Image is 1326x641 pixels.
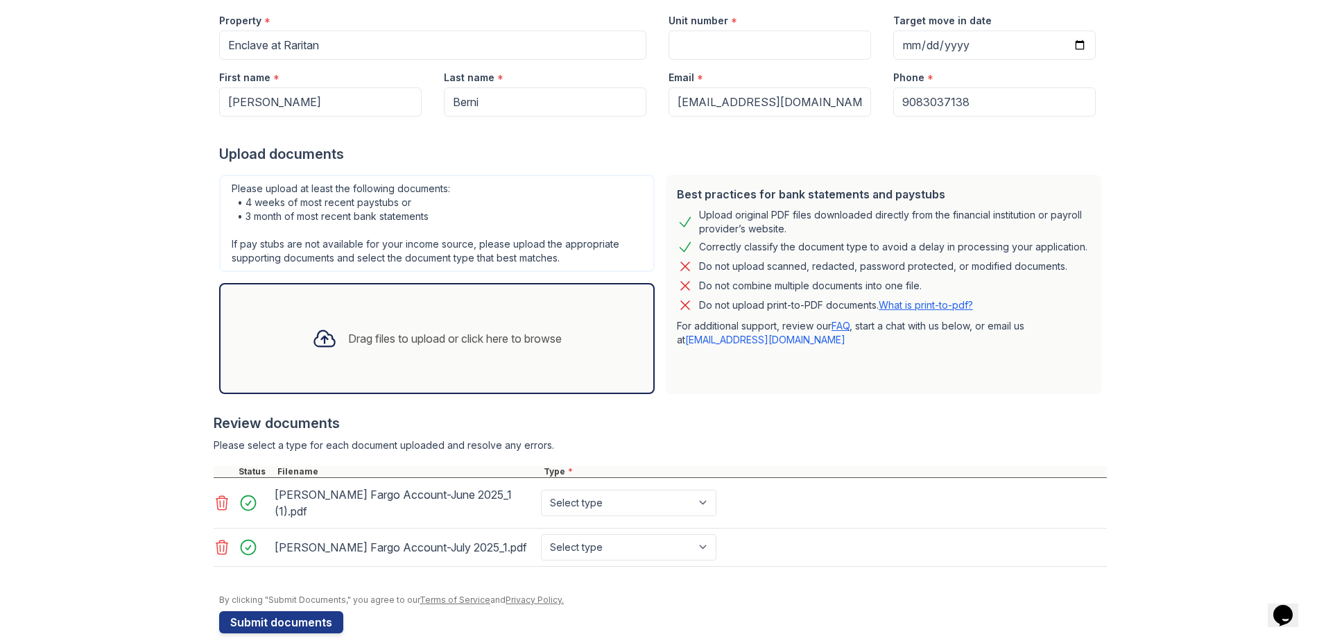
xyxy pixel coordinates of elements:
div: Type [541,466,1107,477]
label: Unit number [669,14,728,28]
button: Submit documents [219,611,343,633]
div: Do not combine multiple documents into one file. [699,277,922,294]
div: Status [236,466,275,477]
div: Filename [275,466,541,477]
div: Upload documents [219,144,1107,164]
div: Drag files to upload or click here to browse [348,330,562,347]
label: First name [219,71,270,85]
div: Best practices for bank statements and paystubs [677,186,1090,203]
p: Do not upload print-to-PDF documents. [699,298,973,312]
label: Target move in date [893,14,992,28]
iframe: chat widget [1268,586,1312,627]
label: Phone [893,71,924,85]
a: Privacy Policy. [506,595,564,605]
a: What is print-to-pdf? [879,299,973,311]
div: Please upload at least the following documents: • 4 weeks of most recent paystubs or • 3 month of... [219,175,655,272]
a: Terms of Service [420,595,490,605]
a: FAQ [832,320,850,332]
div: Correctly classify the document type to avoid a delay in processing your application. [699,239,1087,255]
div: [PERSON_NAME] Fargo Account-June 2025_1 (1).pdf [275,484,535,522]
div: Review documents [214,413,1107,433]
div: Do not upload scanned, redacted, password protected, or modified documents. [699,258,1067,275]
div: By clicking "Submit Documents," you agree to our and [219,595,1107,606]
label: Email [669,71,694,85]
div: Upload original PDF files downloaded directly from the financial institution or payroll provider’... [699,208,1090,236]
div: [PERSON_NAME] Fargo Account-July 2025_1.pdf [275,536,535,558]
label: Property [219,14,261,28]
label: Last name [444,71,494,85]
a: [EMAIL_ADDRESS][DOMAIN_NAME] [685,334,845,345]
p: For additional support, review our , start a chat with us below, or email us at [677,319,1090,347]
div: Please select a type for each document uploaded and resolve any errors. [214,438,1107,452]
